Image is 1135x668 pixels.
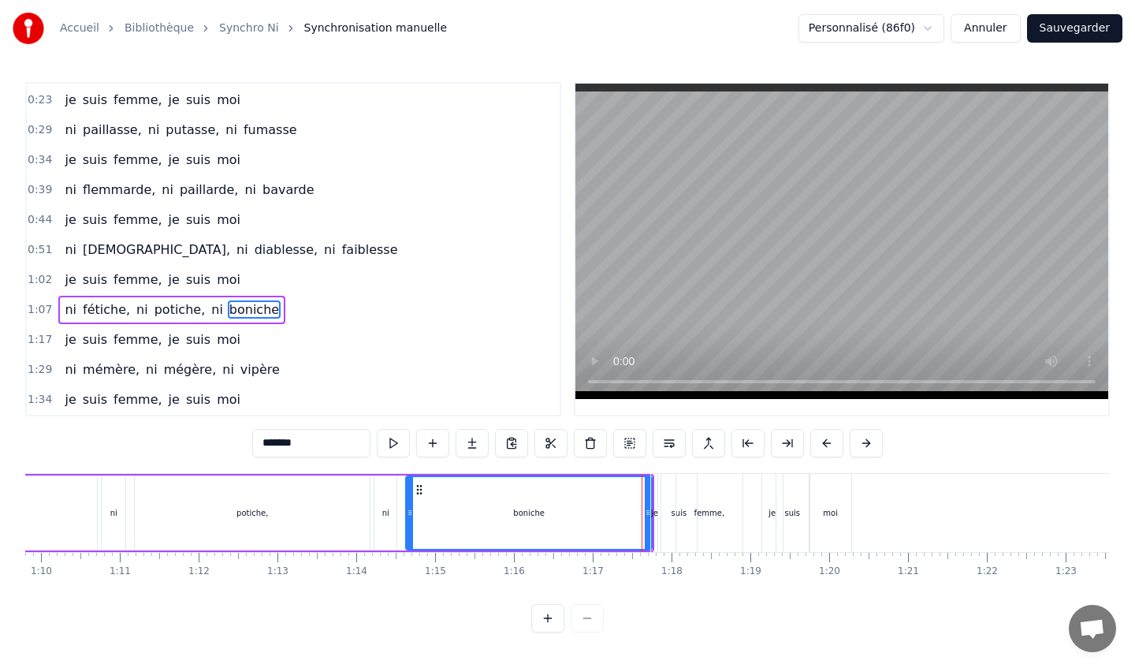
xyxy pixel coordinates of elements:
div: 1:15 [425,565,446,578]
span: ni [63,181,78,199]
div: 1:20 [819,565,840,578]
span: femme, [112,91,164,109]
span: ni [224,121,239,139]
span: bavarde [261,181,316,199]
div: femme, [694,507,725,519]
span: suis [81,151,109,169]
span: je [167,91,181,109]
span: 0:51 [28,242,52,258]
div: suis [785,507,801,519]
span: femme, [112,330,164,349]
span: 0:23 [28,92,52,108]
span: fétiche, [81,300,132,319]
span: je [63,330,77,349]
span: je [63,390,77,409]
span: ni [63,300,78,319]
div: 1:13 [267,565,288,578]
span: Synchronisation manuelle [304,21,448,36]
div: 1:11 [110,565,131,578]
div: 1:19 [740,565,761,578]
div: ni [110,507,117,519]
span: paillarde, [178,181,240,199]
span: ni [144,360,159,379]
span: moi [215,271,242,289]
span: moi [215,390,242,409]
span: 0:39 [28,182,52,198]
span: ni [243,181,258,199]
span: suis [184,211,212,229]
span: ni [160,181,175,199]
span: suis [81,271,109,289]
span: 1:29 [28,362,52,378]
span: je [63,151,77,169]
div: 1:22 [977,565,998,578]
div: 1:10 [31,565,52,578]
div: 1:18 [661,565,683,578]
img: youka [13,13,44,44]
span: suis [81,211,109,229]
span: femme, [112,211,164,229]
button: Sauvegarder [1027,14,1122,43]
span: 1:07 [28,302,52,318]
span: suis [81,91,109,109]
div: moi [823,507,838,519]
span: 0:34 [28,152,52,168]
span: boniche [228,300,281,319]
span: fumasse [242,121,299,139]
span: potiche, [153,300,207,319]
div: 1:21 [898,565,919,578]
span: je [63,271,77,289]
a: Accueil [60,21,99,36]
span: putasse, [164,121,221,139]
span: paillasse, [81,121,143,139]
span: ni [63,360,78,379]
span: ni [210,300,225,319]
span: femme, [112,271,164,289]
span: ni [147,121,162,139]
span: femme, [112,390,164,409]
span: je [167,390,181,409]
a: Synchro Ni [219,21,278,36]
span: 0:44 [28,212,52,228]
div: potiche, [236,507,268,519]
span: suis [184,390,212,409]
span: diablesse, [253,241,319,259]
span: je [167,151,181,169]
span: [DEMOGRAPHIC_DATA], [81,241,232,259]
span: moi [215,330,242,349]
span: suis [184,91,212,109]
span: 0:29 [28,122,52,138]
button: Annuler [951,14,1020,43]
span: 1:34 [28,392,52,408]
span: moi [215,91,242,109]
div: je [768,507,776,519]
span: ni [63,241,78,259]
span: suis [184,151,212,169]
div: 1:12 [188,565,210,578]
span: 1:17 [28,332,52,348]
span: mémère, [81,360,141,379]
span: mégère, [162,360,218,379]
span: suis [184,271,212,289]
span: je [63,211,77,229]
span: flemmarde, [81,181,157,199]
span: moi [215,151,242,169]
div: boniche [513,507,545,519]
span: je [167,330,181,349]
span: suis [81,390,109,409]
span: suis [81,330,109,349]
span: ni [221,360,236,379]
div: ni [382,507,389,519]
span: femme, [112,151,164,169]
span: ni [135,300,150,319]
div: 1:23 [1055,565,1077,578]
span: vipère [239,360,281,379]
div: 1:17 [582,565,604,578]
a: Bibliothèque [125,21,194,36]
span: suis [184,330,212,349]
div: je [651,507,658,519]
div: 1:16 [504,565,525,578]
nav: breadcrumb [60,21,447,36]
span: moi [215,211,242,229]
span: je [167,211,181,229]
